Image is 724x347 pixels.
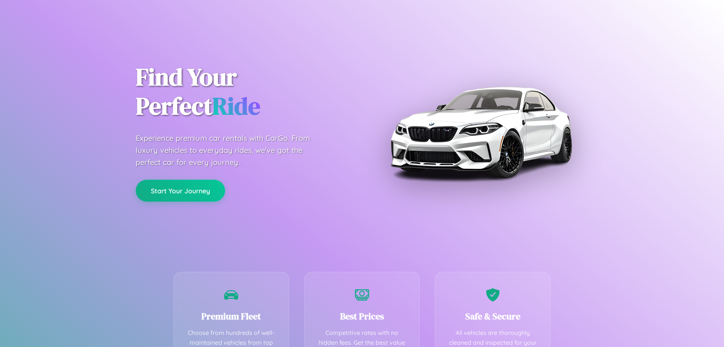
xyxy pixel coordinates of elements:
[387,38,575,227] img: Premium BMW car rental vehicle
[446,310,539,322] h3: Safe & Secure
[212,89,260,122] span: Ride
[136,180,225,202] button: Start Your Journey
[136,63,351,121] h1: Find Your Perfect
[185,310,278,322] h3: Premium Fleet
[136,132,324,168] p: Experience premium car rentals with CarGo. From luxury vehicles to everyday rides, we've got the ...
[316,310,408,322] h3: Best Prices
